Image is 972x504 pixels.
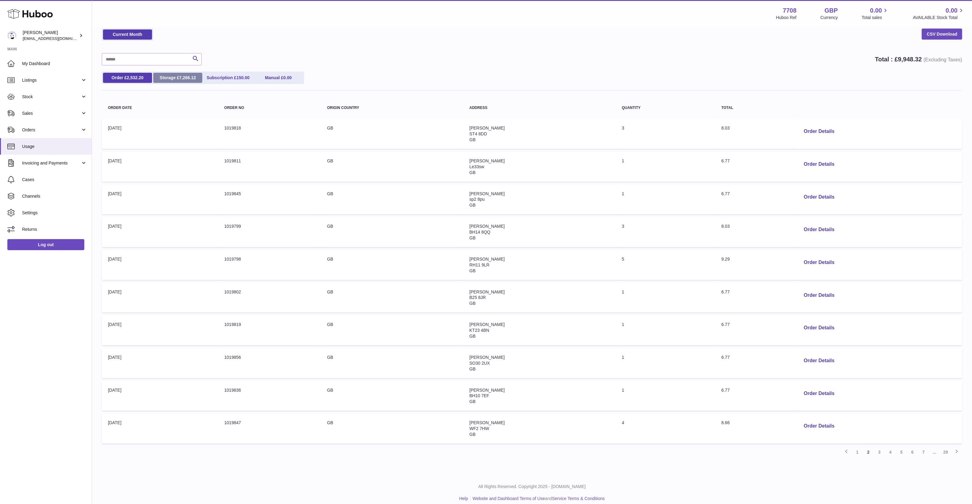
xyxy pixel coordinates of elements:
[471,496,605,502] li: and
[218,152,321,182] td: 1019811
[22,177,87,183] span: Cases
[799,223,839,236] button: Order Details
[616,414,715,444] td: 4
[721,420,730,425] span: 8.66
[218,414,321,444] td: 1019847
[469,268,475,273] span: GB
[721,224,730,229] span: 8.03
[799,322,839,334] button: Order Details
[321,100,463,116] th: Origin Country
[218,217,321,247] td: 1019799
[102,217,218,247] td: [DATE]
[799,125,839,138] button: Order Details
[469,393,489,398] span: BH10 7EF
[218,185,321,215] td: 1019845
[862,15,889,21] span: Total sales
[321,119,463,149] td: GB
[469,334,475,339] span: GB
[463,100,616,116] th: Address
[22,110,81,116] span: Sales
[321,283,463,313] td: GB
[22,77,81,83] span: Listings
[825,6,838,15] strong: GBP
[218,381,321,411] td: 1019836
[469,191,505,196] span: [PERSON_NAME]
[715,100,793,116] th: Total
[469,235,475,240] span: GB
[22,160,81,166] span: Invoicing and Payments
[469,131,487,136] span: ST4 8DD
[874,447,885,458] a: 3
[469,137,475,142] span: GB
[616,119,715,149] td: 3
[870,6,882,15] span: 0.00
[721,322,730,327] span: 6.77
[22,144,87,149] span: Usage
[721,388,730,393] span: 6.77
[469,164,484,169] span: Le33sw
[321,381,463,411] td: GB
[616,348,715,378] td: 1
[102,152,218,182] td: [DATE]
[924,57,962,62] span: (Excluding Taxes)
[218,100,321,116] th: Order no
[469,158,505,163] span: [PERSON_NAME]
[321,217,463,247] td: GB
[321,316,463,345] td: GB
[821,15,838,21] div: Currency
[321,348,463,378] td: GB
[469,197,485,202] span: sp2 8pu
[469,366,475,371] span: GB
[102,185,218,215] td: [DATE]
[918,447,929,458] a: 7
[102,381,218,411] td: [DATE]
[783,6,797,15] strong: 7708
[799,158,839,171] button: Order Details
[913,6,965,21] a: 0.00 AVAILABLE Stock Total
[469,361,490,366] span: SO30 2UX
[102,348,218,378] td: [DATE]
[721,191,730,196] span: 6.77
[469,257,505,262] span: [PERSON_NAME]
[22,227,87,232] span: Returns
[898,56,922,63] span: 9,948.32
[907,447,918,458] a: 6
[776,15,797,21] div: Huboo Ref
[254,73,303,83] a: Manual £0.00
[218,283,321,313] td: 1019802
[940,447,951,458] a: 29
[204,73,253,83] a: Subscription £150.00
[127,75,144,80] span: 2,532.20
[218,316,321,345] td: 1019819
[469,170,475,175] span: GB
[799,420,839,432] button: Order Details
[616,217,715,247] td: 3
[22,94,81,100] span: Stock
[469,399,475,404] span: GB
[616,381,715,411] td: 1
[469,328,489,333] span: KT23 4BN
[7,31,17,40] img: internalAdmin-7708@internal.huboo.com
[469,301,475,306] span: GB
[469,388,505,393] span: [PERSON_NAME]
[616,283,715,313] td: 1
[283,75,292,80] span: 0.00
[321,152,463,182] td: GB
[469,262,489,267] span: RH11 9LR
[616,100,715,116] th: Quantity
[616,250,715,280] td: 5
[321,185,463,215] td: GB
[852,447,863,458] a: 1
[469,355,505,360] span: [PERSON_NAME]
[103,29,152,40] a: Current Month
[721,289,730,294] span: 6.77
[469,420,505,425] span: [PERSON_NAME]
[469,322,505,327] span: [PERSON_NAME]
[469,432,475,437] span: GB
[885,447,896,458] a: 4
[721,257,730,262] span: 9.29
[22,210,87,216] span: Settings
[799,387,839,400] button: Order Details
[799,355,839,367] button: Order Details
[103,73,152,83] a: Order £2,532.20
